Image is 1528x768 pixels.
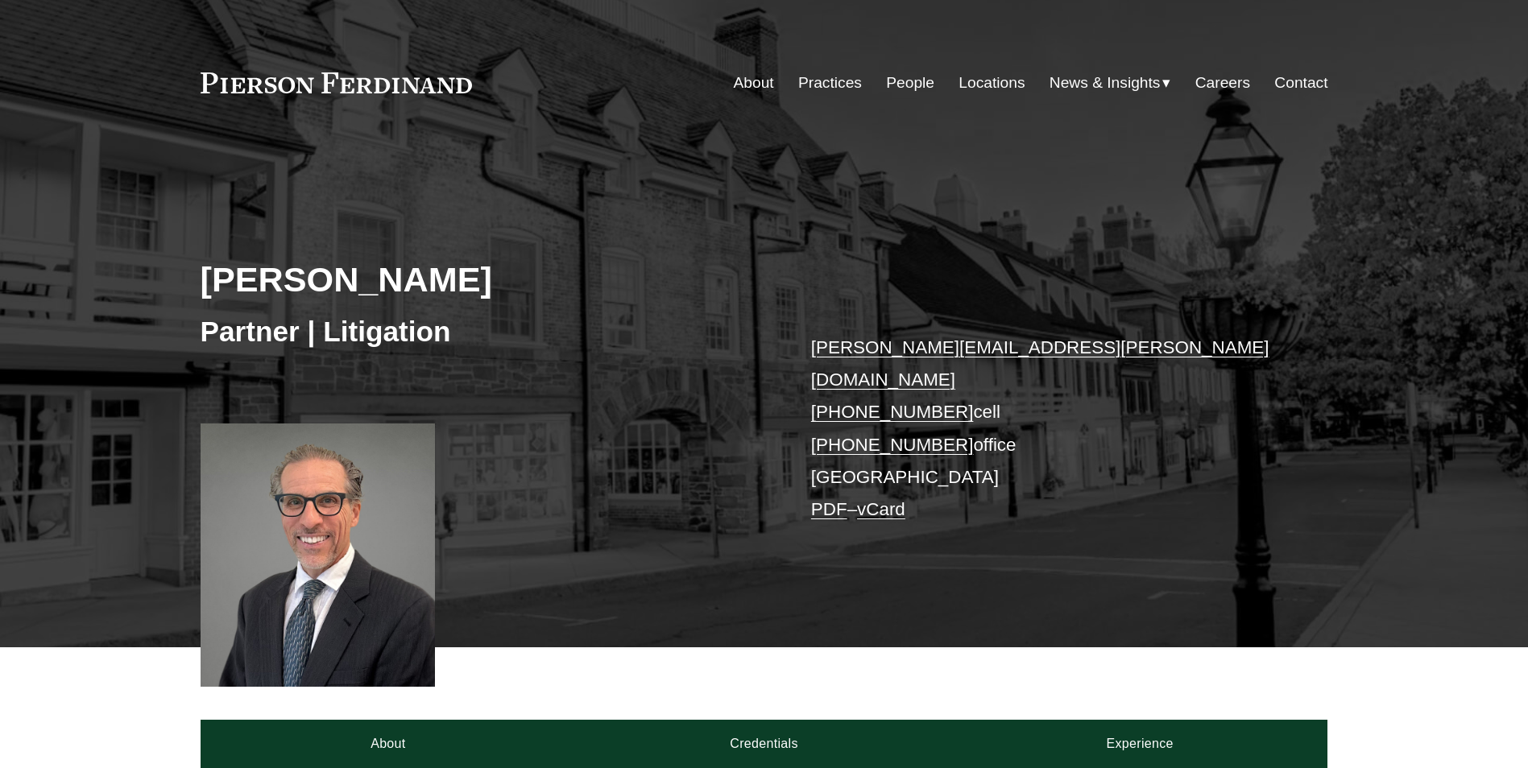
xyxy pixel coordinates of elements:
a: Experience [952,720,1328,768]
h3: Partner | Litigation [201,314,764,349]
a: folder dropdown [1050,68,1171,98]
a: PDF [811,499,847,519]
a: People [886,68,934,98]
a: vCard [857,499,905,519]
p: cell office [GEOGRAPHIC_DATA] – [811,332,1281,526]
h2: [PERSON_NAME] [201,258,764,300]
span: News & Insights [1050,69,1161,97]
a: Credentials [576,720,952,768]
a: Careers [1195,68,1250,98]
a: [PHONE_NUMBER] [811,435,974,455]
a: About [734,68,774,98]
a: Locations [959,68,1025,98]
a: [PHONE_NUMBER] [811,402,974,422]
a: Contact [1274,68,1327,98]
a: About [201,720,577,768]
a: [PERSON_NAME][EMAIL_ADDRESS][PERSON_NAME][DOMAIN_NAME] [811,337,1269,390]
a: Practices [798,68,862,98]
